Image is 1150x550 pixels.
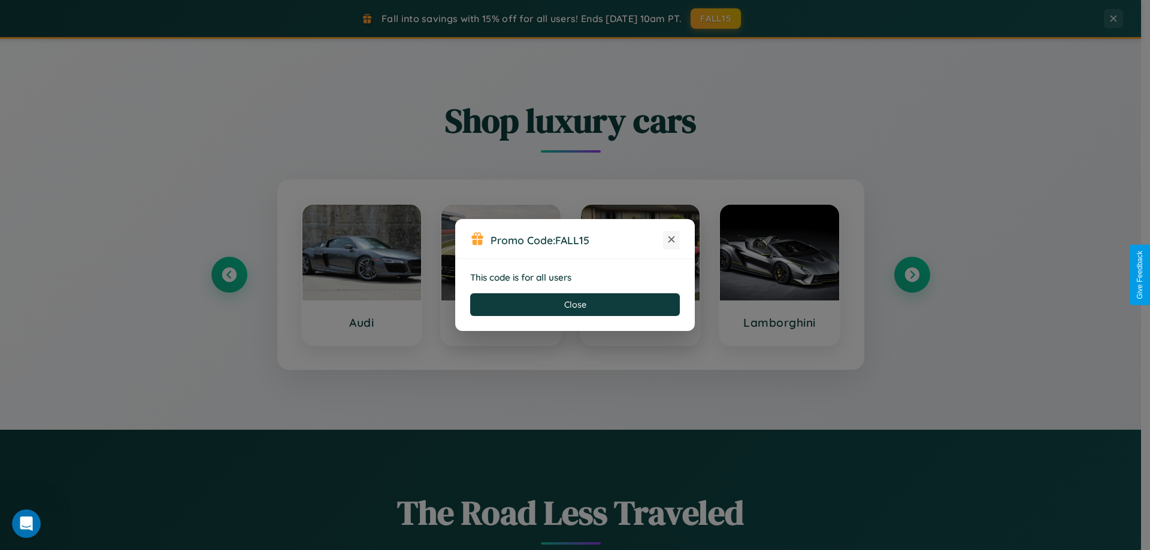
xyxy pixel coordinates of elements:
div: Give Feedback [1136,251,1144,299]
strong: This code is for all users [470,272,571,283]
b: FALL15 [555,233,589,247]
h3: Promo Code: [491,233,663,247]
button: Close [470,293,680,316]
iframe: Intercom live chat [12,509,41,538]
